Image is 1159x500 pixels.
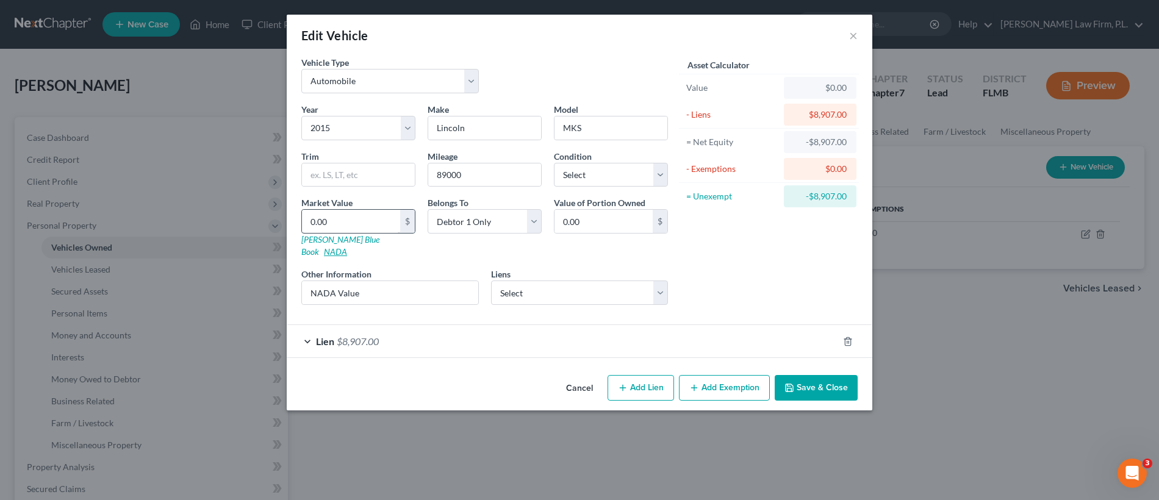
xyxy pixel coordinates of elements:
[556,376,603,401] button: Cancel
[686,82,778,94] div: Value
[687,59,750,71] label: Asset Calculator
[794,109,847,121] div: $8,907.00
[686,190,778,202] div: = Unexempt
[428,104,449,115] span: Make
[337,335,379,347] span: $8,907.00
[554,150,592,163] label: Condition
[316,335,334,347] span: Lien
[302,281,478,304] input: (optional)
[302,210,400,233] input: 0.00
[794,163,847,175] div: $0.00
[554,196,645,209] label: Value of Portion Owned
[428,150,457,163] label: Mileage
[428,198,468,208] span: Belongs To
[301,103,318,116] label: Year
[653,210,667,233] div: $
[400,210,415,233] div: $
[491,268,511,280] label: Liens
[302,163,415,187] input: ex. LS, LT, etc
[686,109,778,121] div: - Liens
[679,375,770,401] button: Add Exemption
[554,103,578,116] label: Model
[794,136,847,148] div: -$8,907.00
[554,210,653,233] input: 0.00
[301,150,319,163] label: Trim
[849,28,858,43] button: ×
[301,196,353,209] label: Market Value
[794,82,847,94] div: $0.00
[324,246,347,257] a: NADA
[686,163,778,175] div: - Exemptions
[794,190,847,202] div: -$8,907.00
[301,27,368,44] div: Edit Vehicle
[1143,459,1152,468] span: 3
[428,163,541,187] input: --
[1118,459,1147,488] iframe: Intercom live chat
[428,116,541,140] input: ex. Nissan
[608,375,674,401] button: Add Lien
[301,234,379,257] a: [PERSON_NAME] Blue Book
[686,136,778,148] div: = Net Equity
[775,375,858,401] button: Save & Close
[301,56,349,69] label: Vehicle Type
[554,116,667,140] input: ex. Altima
[301,268,371,280] label: Other Information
